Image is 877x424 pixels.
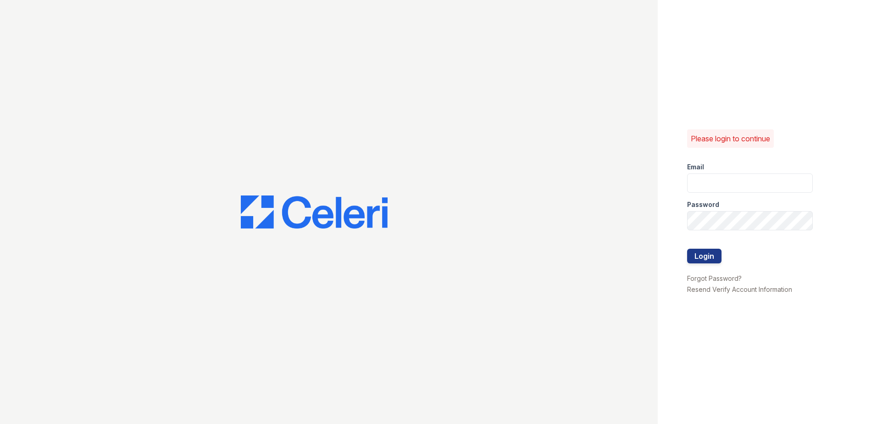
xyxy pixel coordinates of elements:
p: Please login to continue [691,133,770,144]
label: Email [687,162,704,172]
a: Resend Verify Account Information [687,285,792,293]
button: Login [687,249,722,263]
label: Password [687,200,719,209]
a: Forgot Password? [687,274,742,282]
img: CE_Logo_Blue-a8612792a0a2168367f1c8372b55b34899dd931a85d93a1a3d3e32e68fde9ad4.png [241,195,388,229]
